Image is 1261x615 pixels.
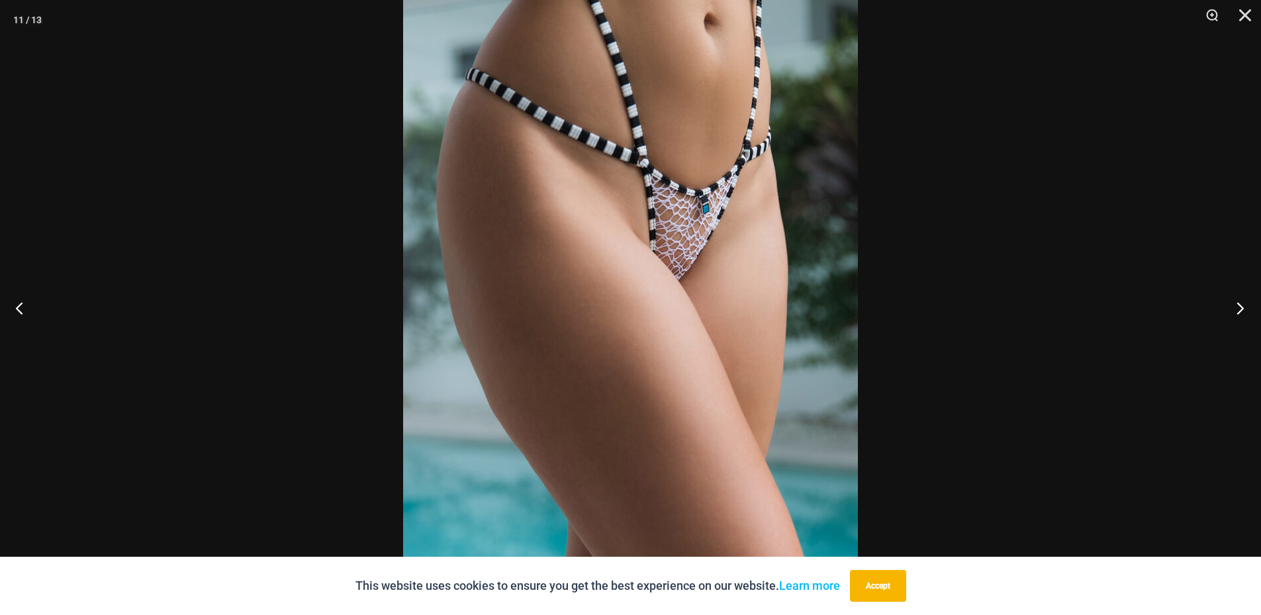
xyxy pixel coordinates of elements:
[355,576,840,596] p: This website uses cookies to ensure you get the best experience on our website.
[13,10,42,30] div: 11 / 13
[850,570,906,602] button: Accept
[1211,275,1261,341] button: Next
[779,579,840,592] a: Learn more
